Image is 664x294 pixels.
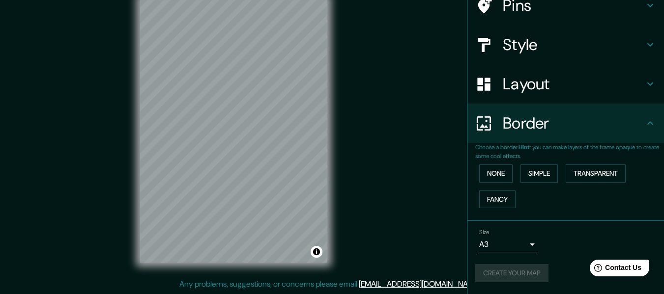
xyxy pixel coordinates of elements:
button: None [479,164,513,183]
button: Fancy [479,190,516,209]
div: Border [467,104,664,143]
label: Size [479,228,490,237]
button: Simple [520,164,558,183]
div: Style [467,25,664,64]
h4: Style [503,35,644,54]
div: A3 [479,237,538,252]
button: Toggle attribution [311,246,322,258]
p: Any problems, suggestions, or concerns please email . [179,278,482,290]
button: Transparent [566,164,626,183]
h4: Layout [503,74,644,94]
a: [EMAIL_ADDRESS][DOMAIN_NAME] [359,279,480,289]
b: Hint [519,143,530,151]
p: Choose a border. : you can make layers of the frame opaque to create some cool effects. [475,143,664,160]
h4: Border [503,113,644,133]
div: Layout [467,64,664,104]
iframe: Help widget launcher [577,256,653,283]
